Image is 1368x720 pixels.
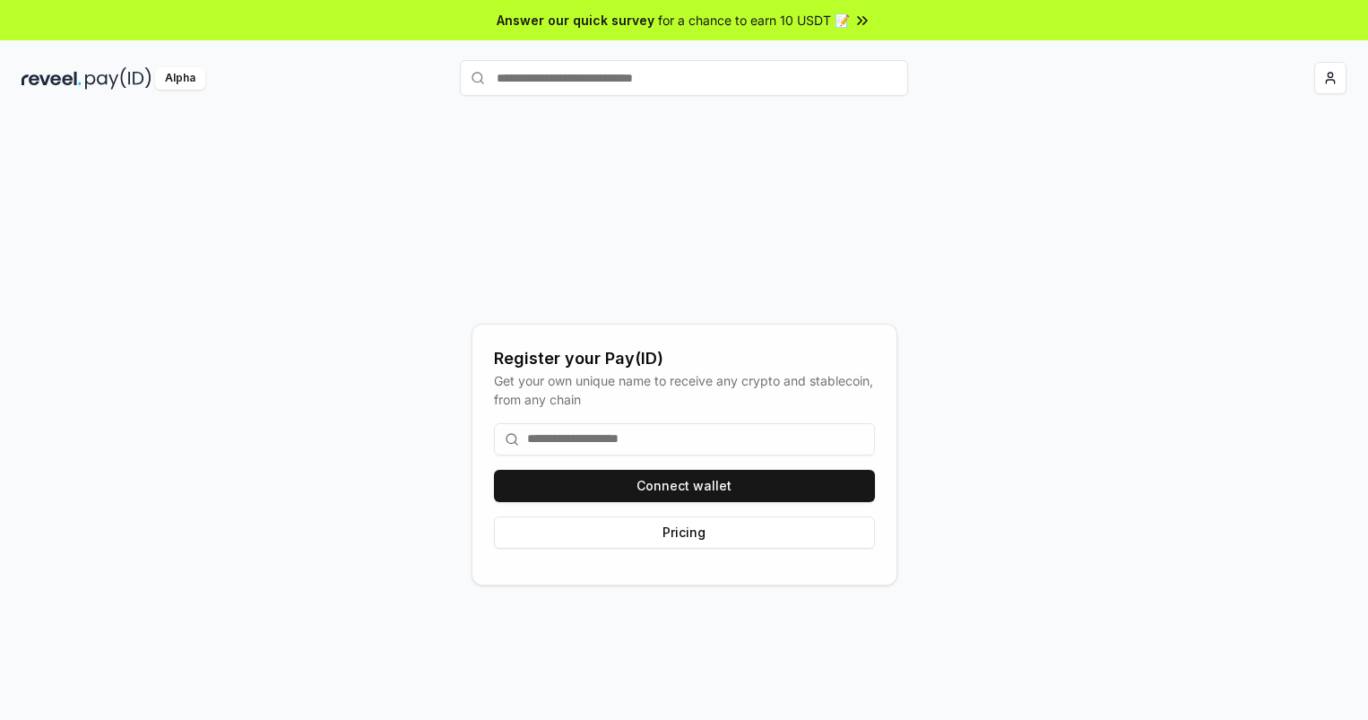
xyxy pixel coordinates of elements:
span: Answer our quick survey [497,11,654,30]
div: Get your own unique name to receive any crypto and stablecoin, from any chain [494,371,875,409]
img: reveel_dark [22,67,82,90]
div: Register your Pay(ID) [494,346,875,371]
button: Connect wallet [494,470,875,502]
img: pay_id [85,67,152,90]
button: Pricing [494,516,875,549]
span: for a chance to earn 10 USDT 📝 [658,11,850,30]
div: Alpha [155,67,205,90]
